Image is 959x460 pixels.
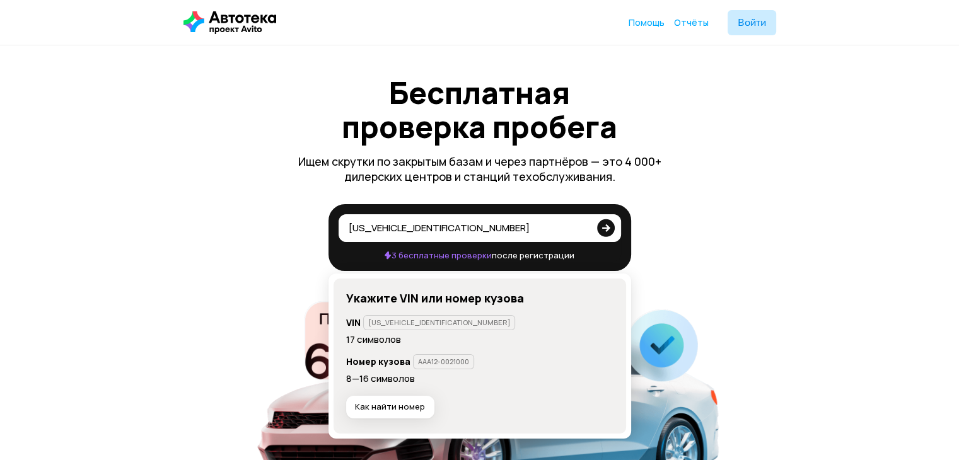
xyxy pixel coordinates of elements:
[346,372,613,386] p: 8—16 символов
[346,396,434,418] button: Как найти номер
[346,291,613,305] h4: Укажите VIN или номер кузова
[418,357,469,366] p: AAA12-0021000
[355,401,425,411] span: Как найти номер
[674,16,709,28] span: Отчёты
[674,16,709,29] a: Отчёты
[291,154,669,184] p: Ищем скрутки по закрытым базам и через партнёров — это 4 000+ дилерских центров и станций техобсл...
[346,333,613,347] p: 17 символов
[339,250,621,261] p: после регистрации
[346,317,361,328] h6: VIN
[349,221,590,234] input: VIN или номер кузова
[738,18,766,28] span: Войти
[385,250,491,261] span: 3 бесплатные проверки
[728,10,776,35] button: Войти
[629,16,665,28] span: Помощь
[328,76,631,144] h1: Бесплатная проверка пробега
[368,318,510,327] p: [US_VEHICLE_IDENTIFICATION_NUMBER]
[346,356,410,367] h6: Номер кузова
[629,16,665,29] a: Помощь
